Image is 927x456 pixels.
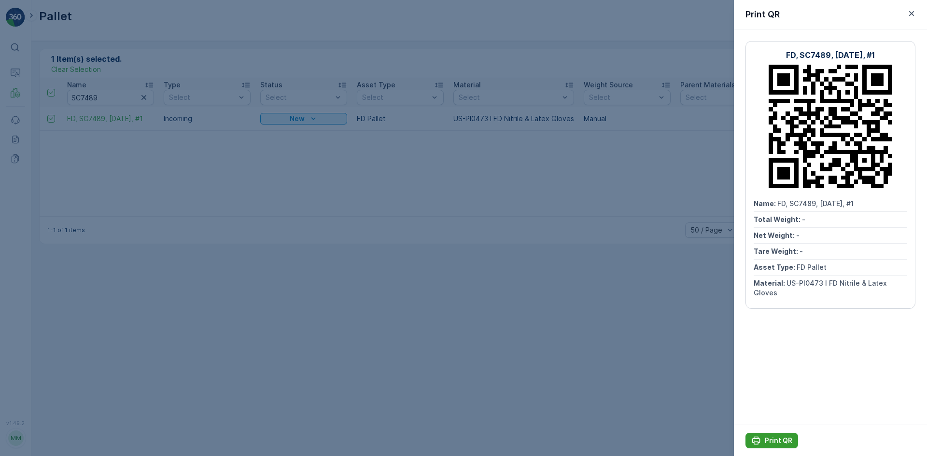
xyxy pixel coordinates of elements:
span: FD Pallet [797,263,827,271]
p: Print QR [765,436,792,445]
span: FD, SC7489, [DATE], #1 [777,199,854,207]
span: Name : [754,199,777,207]
span: Asset Type : [754,263,797,271]
span: - [800,247,803,255]
span: Tare Weight : [754,247,800,255]
span: US-PI0473 I FD Nitrile & Latex Gloves [754,279,887,297]
button: Print QR [745,433,798,448]
p: Print QR [745,8,780,21]
span: Net Weight : [754,231,796,239]
span: Total Weight : [754,215,802,223]
span: - [802,215,805,223]
span: Material : [754,279,787,287]
span: - [796,231,800,239]
p: FD, SC7489, [DATE], #1 [786,49,875,61]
